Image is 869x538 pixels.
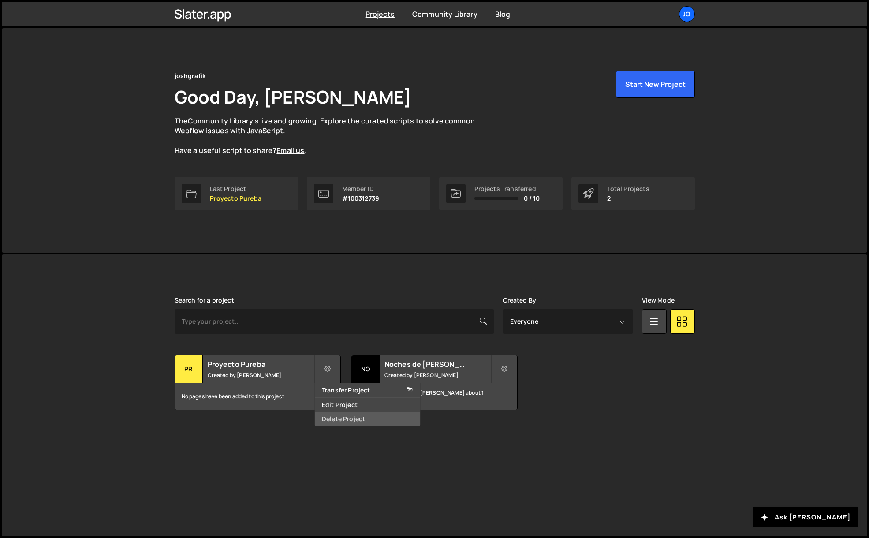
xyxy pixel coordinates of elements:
h2: Noches de [PERSON_NAME] [384,359,491,369]
div: Total Projects [607,185,649,192]
div: No [352,355,380,383]
label: Created By [503,297,537,304]
p: 2 [607,195,649,202]
button: Start New Project [616,71,695,98]
p: Proyecto Pureba [210,195,261,202]
h1: Good Day, [PERSON_NAME] [175,85,412,109]
small: Created by [PERSON_NAME] [208,371,314,379]
input: Type your project... [175,309,494,334]
div: No pages have been added to this project [175,383,340,410]
div: joshgrafik [175,71,206,81]
div: Projects Transferred [474,185,540,192]
a: Community Library [188,116,253,126]
label: Search for a project [175,297,234,304]
p: The is live and growing. Explore the curated scripts to solve common Webflow issues with JavaScri... [175,116,492,156]
div: Last Project [210,185,261,192]
a: Delete Project [315,412,420,426]
a: Projects [366,9,395,19]
a: Transfer Project [315,383,420,397]
a: No Noches de [PERSON_NAME] Created by [PERSON_NAME] 3 pages, last updated by [PERSON_NAME] about ... [351,355,518,410]
a: jo [679,6,695,22]
a: Pr Proyecto Pureba Created by [PERSON_NAME] No pages have been added to this project [175,355,341,410]
small: Created by [PERSON_NAME] [384,371,491,379]
span: 0 / 10 [524,195,540,202]
a: Blog [495,9,511,19]
a: Last Project Proyecto Pureba [175,177,298,210]
h2: Proyecto Pureba [208,359,314,369]
button: Ask [PERSON_NAME] [753,507,858,527]
label: View Mode [642,297,675,304]
div: Member ID [342,185,380,192]
a: Email us [276,146,304,155]
p: #100312739 [342,195,380,202]
a: Edit Project [315,398,420,412]
div: Pr [175,355,203,383]
div: 3 pages, last updated by [PERSON_NAME] about 1 hour ago [352,383,517,410]
a: Community Library [412,9,477,19]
